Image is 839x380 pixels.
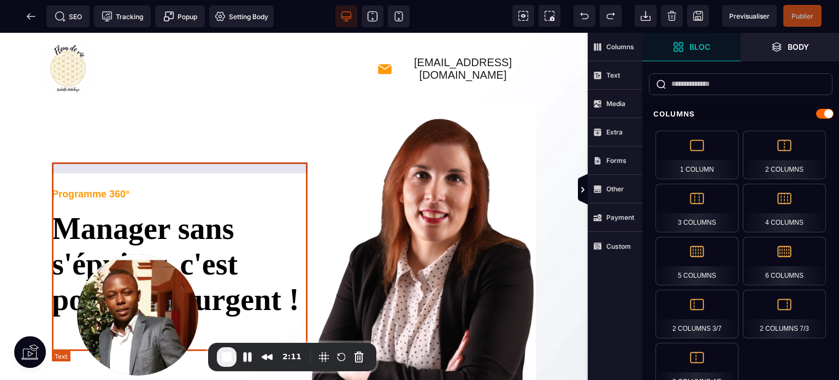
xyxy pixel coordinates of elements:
span: Previsualiser [729,12,770,20]
img: 8aeef015e0ebd4251a34490ffea99928_mail.png [377,28,393,44]
span: Screenshot [539,5,560,27]
div: 1 Column [655,131,738,179]
strong: Extra [606,128,623,136]
strong: Media [606,100,625,108]
div: Columns [642,104,839,124]
text: Programme 360° [52,156,129,167]
strong: Forms [606,156,627,165]
div: 2 Columns 7/3 [743,290,826,338]
span: Open Blocks [642,33,741,61]
strong: Bloc [689,43,710,51]
div: 3 Columns [655,184,738,232]
span: Tracking [102,11,143,22]
div: 5 Columns [655,237,738,285]
span: Popup [163,11,197,22]
strong: Text [606,71,620,79]
div: 2 Columns [743,131,826,179]
strong: Payment [606,213,634,221]
strong: Body [788,43,809,51]
strong: Columns [606,43,634,51]
div: 4 Columns [743,184,826,232]
span: Setting Body [215,11,268,22]
div: 6 Columns [743,237,826,285]
img: fddb039ee2cd576d9691c5ef50e92217_Logo.png [44,11,92,60]
text: [EMAIL_ADDRESS][DOMAIN_NAME] [393,24,533,49]
strong: Custom [606,242,631,250]
span: View components [512,5,534,27]
div: 2 Columns 3/7 [655,290,738,338]
span: Publier [791,12,813,20]
span: SEO [55,11,82,22]
span: Open Layer Manager [741,33,839,61]
strong: Other [606,185,624,193]
span: Preview [722,5,777,27]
